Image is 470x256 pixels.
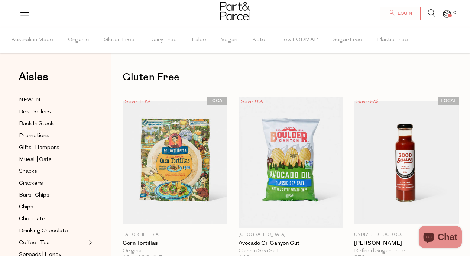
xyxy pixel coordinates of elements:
[19,226,87,236] a: Drinking Chocolate
[87,238,92,247] button: Expand/Collapse Coffee | Tea
[207,97,227,105] span: LOCAL
[354,248,459,255] div: Refined Sugar Free
[19,143,59,152] span: Gifts | Hampers
[239,248,343,255] div: Classic Sea Salt
[239,231,343,238] p: [GEOGRAPHIC_DATA]
[19,227,68,236] span: Drinking Chocolate
[451,10,458,16] span: 0
[443,10,451,18] a: 0
[19,132,49,140] span: Promotions
[354,101,459,224] img: Tomato Ketchup
[354,97,381,107] div: Save 8%
[149,27,177,53] span: Dairy Free
[19,71,48,90] a: Aisles
[333,27,362,53] span: Sugar Free
[123,69,459,86] h1: Gluten Free
[239,97,265,107] div: Save 8%
[377,27,408,53] span: Plastic Free
[380,7,421,20] a: Login
[68,27,89,53] span: Organic
[192,27,206,53] span: Paleo
[123,97,153,107] div: Save 10%
[19,215,45,224] span: Chocolate
[19,155,52,164] span: Muesli | Oats
[239,97,343,228] img: Avocado Oil Canyon Cut
[104,27,134,53] span: Gluten Free
[123,101,227,224] img: Corn Tortillas
[19,131,87,140] a: Promotions
[19,108,51,117] span: Best Sellers
[221,27,237,53] span: Vegan
[12,27,53,53] span: Australian Made
[19,239,50,247] span: Coffee | Tea
[19,119,87,129] a: Back In Stock
[19,203,33,212] span: Chips
[123,248,227,255] div: Original
[252,27,265,53] span: Keto
[19,95,87,105] a: NEW IN
[354,231,459,238] p: Undivided Food Co.
[19,179,87,188] a: Crackers
[19,107,87,117] a: Best Sellers
[19,214,87,224] a: Chocolate
[19,143,87,152] a: Gifts | Hampers
[19,96,40,105] span: NEW IN
[354,240,459,247] a: [PERSON_NAME]
[19,120,54,129] span: Back In Stock
[123,231,227,238] p: La Tortilleria
[19,191,87,200] a: Bars | Chips
[280,27,318,53] span: Low FODMAP
[396,10,412,17] span: Login
[19,238,87,247] a: Coffee | Tea
[19,167,37,176] span: Snacks
[19,202,87,212] a: Chips
[19,179,43,188] span: Crackers
[220,2,250,20] img: Part&Parcel
[19,155,87,164] a: Muesli | Oats
[123,240,227,247] a: Corn Tortillas
[416,226,464,250] inbox-online-store-chat: Shopify online store chat
[19,69,48,85] span: Aisles
[19,167,87,176] a: Snacks
[19,191,49,200] span: Bars | Chips
[438,97,459,105] span: LOCAL
[239,240,343,247] a: Avocado Oil Canyon Cut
